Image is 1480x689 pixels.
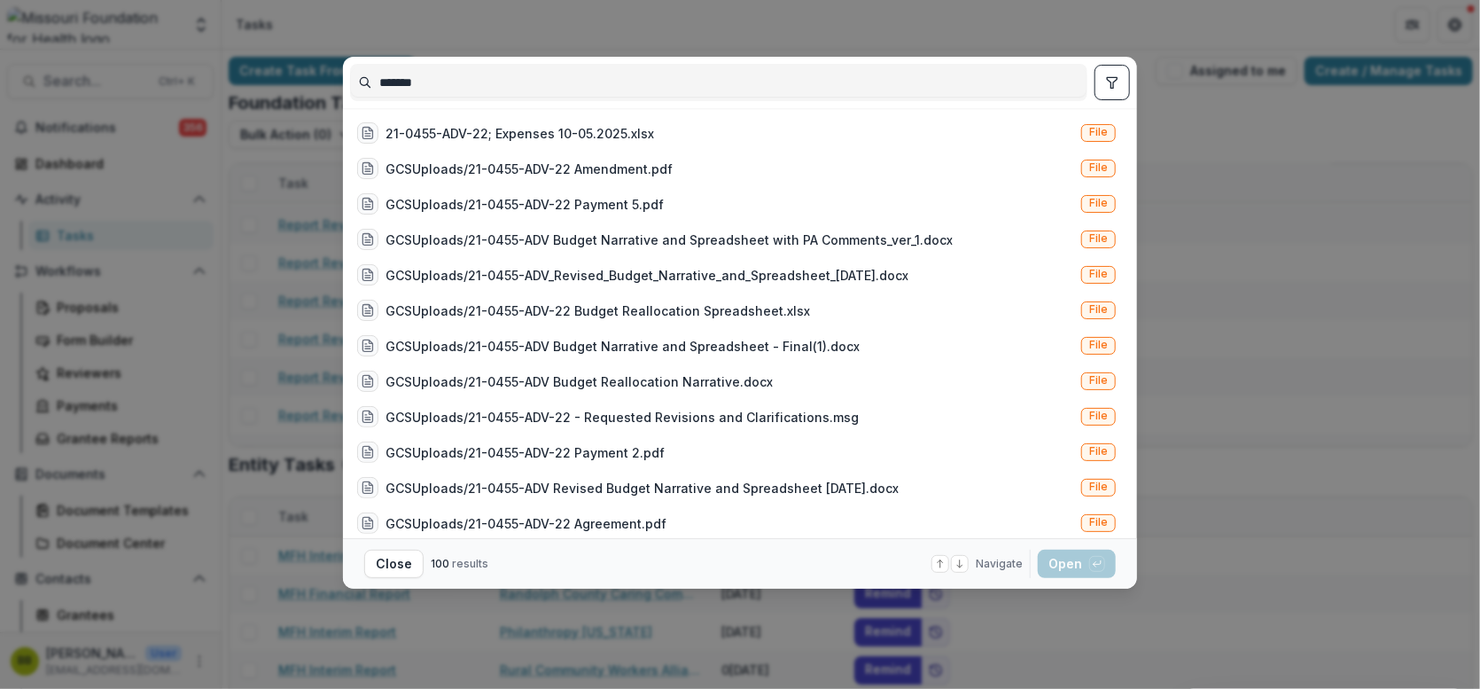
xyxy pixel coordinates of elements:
span: File [1089,481,1108,493]
div: GCSUploads/21-0455-ADV-22 Payment 2.pdf [386,443,665,462]
div: GCSUploads/21-0455-ADV-22 Payment 5.pdf [386,195,664,214]
span: File [1089,445,1108,458]
span: File [1089,516,1108,528]
span: File [1089,126,1108,138]
span: File [1089,374,1108,387]
span: File [1089,303,1108,316]
span: File [1089,339,1108,351]
div: GCSUploads/21-0455-ADV-22 - Requested Revisions and Clarifications.msg [386,408,859,427]
span: Navigate [976,556,1023,572]
span: File [1089,268,1108,280]
span: File [1089,232,1108,245]
span: File [1089,197,1108,209]
div: GCSUploads/21-0455-ADV_Revised_Budget_Narrative_and_Spreadsheet_[DATE].docx [386,266,908,285]
button: Open [1038,550,1116,578]
div: GCSUploads/21-0455-ADV Budget Narrative and Spreadsheet - Final(1).docx [386,337,860,356]
div: GCSUploads/21-0455-ADV-22 Budget Reallocation Spreadsheet.xlsx [386,301,810,320]
div: GCSUploads/21-0455-ADV-22 Amendment.pdf [386,160,673,178]
button: Close [364,550,424,578]
span: 100 [431,557,449,570]
span: results [452,557,488,570]
span: File [1089,410,1108,422]
button: toggle filters [1094,65,1130,100]
div: GCSUploads/21-0455-ADV-22 Agreement.pdf [386,514,666,533]
div: 21-0455-ADV-22; Expenses 10-05.2025.xlsx [386,124,654,143]
div: GCSUploads/21-0455-ADV Budget Reallocation Narrative.docx [386,372,773,391]
div: GCSUploads/21-0455-ADV Budget Narrative and Spreadsheet with PA Comments_ver_1.docx [386,231,953,249]
div: GCSUploads/21-0455-ADV Revised Budget Narrative and Spreadsheet [DATE].docx [386,479,899,497]
span: File [1089,161,1108,174]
